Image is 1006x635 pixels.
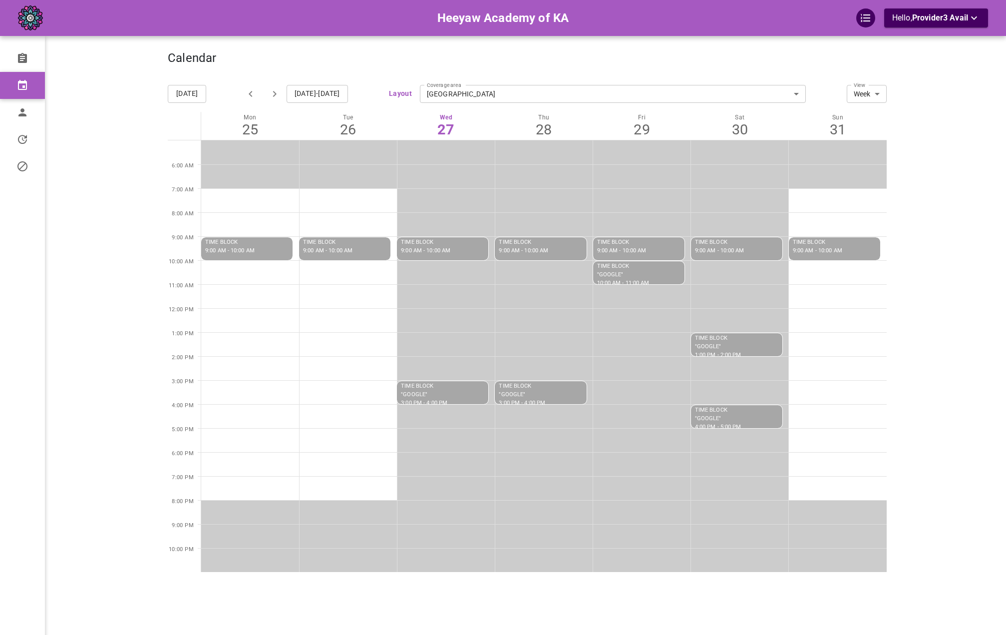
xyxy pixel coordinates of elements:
label: View [854,77,865,89]
h6: Heeyaw Academy of KA [437,8,569,27]
div: [GEOGRAPHIC_DATA] [420,89,806,99]
span: 6:00 AM [172,162,194,169]
p: TIME BLOCK 9:00 AM - 10:00 AM [205,238,255,255]
p: Fri [593,114,691,121]
span: 4:00 PM [172,402,194,409]
span: 7:00 PM [172,474,194,481]
div: Week [847,89,887,99]
p: TIME BLOCK 9:00 AM - 10:00 AM [597,238,647,255]
span: 10:00 AM [169,258,194,265]
p: TIME BLOCK "GOOGLE" 1:00 PM - 2:00 PM [695,334,741,359]
p: Thu [495,114,593,121]
p: TIME BLOCK 9:00 AM - 10:00 AM [303,238,352,255]
h4: Calendar [168,51,216,66]
span: 3:00 PM [172,378,194,385]
span: 5:00 PM [172,426,194,433]
p: TIME BLOCK 9:00 AM - 10:00 AM [401,238,450,255]
div: 26 [299,121,397,138]
button: [DATE] [168,85,206,103]
p: TIME BLOCK "GOOGLE" 3:00 PM - 4:00 PM [499,382,545,407]
button: Hello,Provider3 Avail [884,8,988,27]
div: 31 [789,121,887,138]
button: [DATE]-[DATE] [287,85,348,103]
p: Hello, [892,12,980,24]
p: TIME BLOCK "GOOGLE" 10:00 AM - 11:00 AM [597,262,650,287]
p: TIME BLOCK "GOOGLE" 3:00 PM - 4:00 PM [401,382,447,407]
span: 11:00 AM [169,282,194,289]
p: Tue [299,114,397,121]
p: Sun [789,114,887,121]
p: TIME BLOCK 9:00 AM - 10:00 AM [793,238,842,255]
div: 29 [593,121,691,138]
span: 1:00 PM [172,330,194,337]
p: TIME BLOCK 9:00 AM - 10:00 AM [695,238,744,255]
p: Mon [201,114,299,121]
div: 30 [691,121,789,138]
label: Coverage area [427,77,461,89]
div: QuickStart Guide [856,8,875,27]
span: 9:00 PM [172,522,194,529]
p: TIME BLOCK "GOOGLE" 4:00 PM - 5:00 PM [695,406,741,431]
span: 2:00 PM [172,354,194,361]
p: Wed [397,114,495,121]
span: 12:00 PM [169,306,194,313]
img: company-logo [18,5,43,30]
p: Sat [691,114,789,121]
span: Provider3 Avail [912,13,968,22]
span: 9:00 AM [172,234,194,241]
div: 25 [201,121,299,138]
div: 27 [397,121,495,138]
div: 28 [495,121,593,138]
span: 7:00 AM [172,186,194,193]
button: Layout [389,87,412,100]
span: 8:00 AM [172,210,194,217]
span: 6:00 PM [172,450,194,457]
p: TIME BLOCK 9:00 AM - 10:00 AM [499,238,548,255]
span: 10:00 PM [169,546,194,553]
span: 8:00 PM [172,498,194,505]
